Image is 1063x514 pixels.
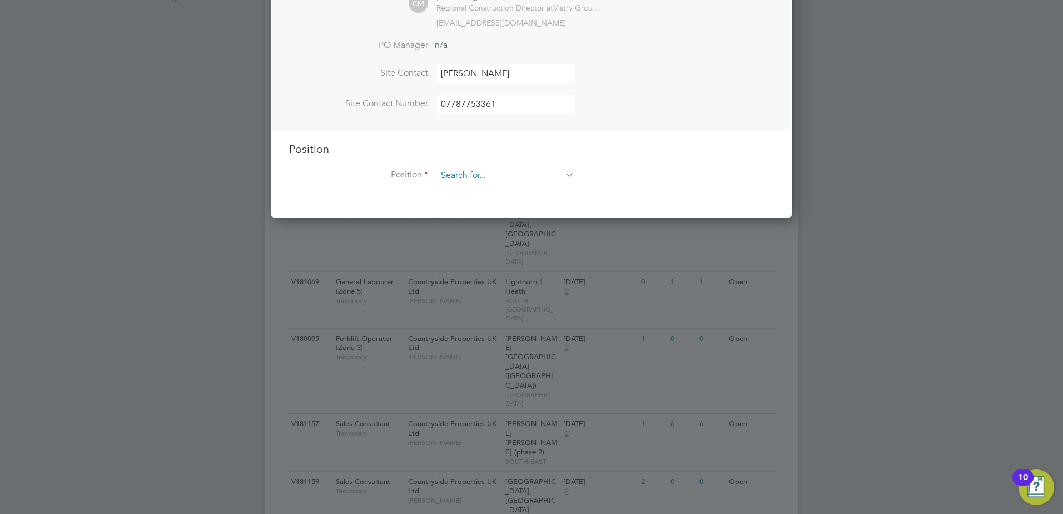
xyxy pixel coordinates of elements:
h3: Position [289,142,774,156]
span: n/a [435,39,448,51]
span: Regional Construction Director at [436,3,553,13]
label: PO Manager [289,39,428,51]
label: Site Contact [289,67,428,79]
label: Position [289,169,428,181]
input: Search for... [437,167,574,184]
span: [EMAIL_ADDRESS][DOMAIN_NAME] [436,18,566,28]
div: Vistry Group Plc [436,3,603,13]
div: 10 [1018,477,1028,492]
button: Open Resource Center, 10 new notifications [1019,469,1054,505]
label: Site Contact Number [289,98,428,110]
